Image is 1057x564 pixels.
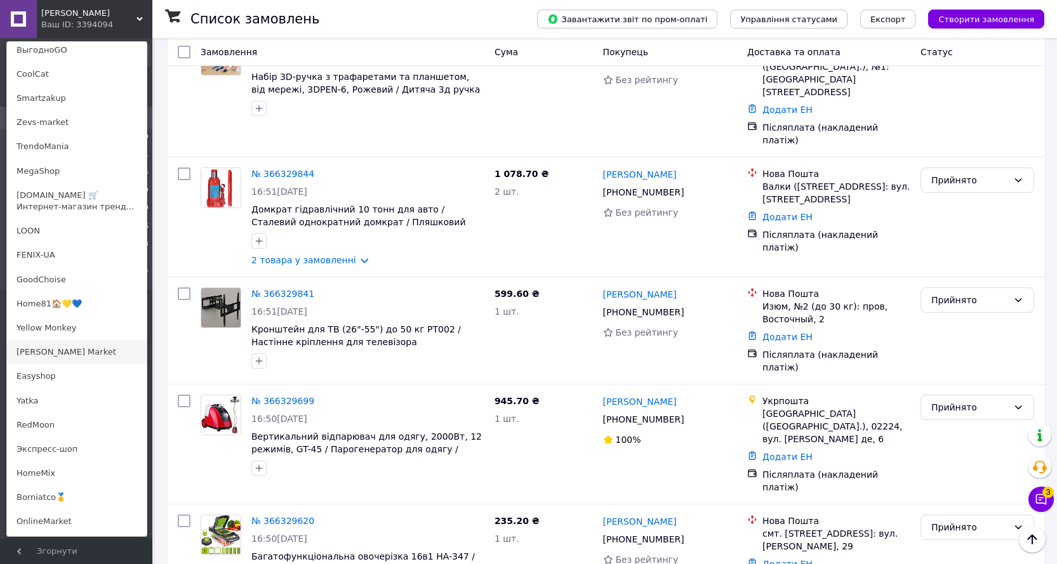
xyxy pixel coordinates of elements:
span: 16:50[DATE] [251,534,307,544]
div: [PHONE_NUMBER] [601,303,687,321]
span: 1 шт. [495,534,519,544]
span: 1 078.70 ₴ [495,169,549,179]
a: [PERSON_NAME] Market [7,340,147,364]
a: MegaShop [7,159,147,183]
span: 16:50[DATE] [251,414,307,424]
a: HomeMix [7,461,147,485]
span: 3 [1042,487,1054,498]
a: LOON [7,219,147,243]
div: [GEOGRAPHIC_DATA] ([GEOGRAPHIC_DATA].), 02224, вул. [PERSON_NAME] де, 6 [762,407,910,445]
a: [PERSON_NAME] [603,395,677,408]
a: Yellow Monkey [7,316,147,340]
a: Додати ЕН [762,452,813,462]
div: Післяплата (накладений платіж) [762,348,910,374]
a: ToyVo🌟 [7,534,147,558]
img: Фото товару [201,395,241,435]
button: Чат з покупцем3 [1028,487,1054,512]
div: Прийнято [931,400,1008,414]
a: [DOMAIN_NAME] 🛒 Интернет-магазин тренд... [7,183,147,219]
a: CoolCat [7,62,147,86]
a: Додати ЕН [762,332,813,342]
span: 945.70 ₴ [495,396,540,406]
a: OnlineMarket [7,509,147,534]
a: Набір 3D-ручка з трафаретами та планшетом, від мережі, 3DPEN-6, Рожевий / Дитяча 3д ручка / Набір... [251,72,480,107]
div: Післяплата (накладений платіж) [762,468,910,494]
span: 16:51[DATE] [251,306,307,317]
div: Ваш ID: 3394094 [41,19,95,30]
span: 2 шт. [495,187,519,197]
button: Завантажити звіт по пром-оплаті [537,10,717,29]
a: Домкрат гідравлічний 10 тонн для авто / Сталевий однократний домкрат / Пляшковий домкрат [251,204,466,240]
a: № 366329844 [251,169,314,179]
div: Валки ([STREET_ADDRESS]: вул. [STREET_ADDRESS] [762,180,910,206]
span: 599.60 ₴ [495,289,540,299]
a: Home81🏠💛💙 [7,292,147,316]
div: Изюм, №2 (до 30 кг): пров, Восточный, 2 [762,300,910,325]
a: № 366329620 [251,516,314,526]
a: Easyshop [7,364,147,388]
img: Фото товару [201,515,241,554]
span: Завантажити звіт по пром-оплаті [547,13,707,25]
a: Додати ЕН [762,105,813,115]
div: Прийнято [931,520,1008,534]
span: 1 шт. [495,306,519,317]
a: Кронштейн для ТВ (26"-55") до 50 кг PT002 / Настінне кріплення для телевізора [251,324,461,347]
a: GoodChoise [7,268,147,292]
span: Без рейтингу [616,327,679,338]
div: [PHONE_NUMBER] [601,530,687,548]
span: Замовлення [201,47,257,57]
a: RedMoon [7,413,147,437]
h1: Список замовлень [190,11,319,27]
img: Фото товару [201,168,241,207]
a: Вертикальний відпарювач для одягу, 2000Вт, 12 режимів, GT-45 / Парогенератор для одягу / Парова п... [251,431,482,467]
button: Наверх [1019,526,1046,553]
span: Створити замовлення [938,15,1034,24]
span: HUGO [41,8,136,19]
a: [PERSON_NAME] [603,288,677,301]
span: 1 шт. [495,414,519,424]
a: [PERSON_NAME] [603,168,677,181]
div: Нова Пошта [762,515,910,527]
div: Післяплата (накладений платіж) [762,121,910,147]
div: [PHONE_NUMBER] [601,183,687,201]
span: Без рейтингу [616,207,679,218]
a: 2 товара у замовленні [251,255,356,265]
a: Фото товару [201,395,241,435]
span: 100% [616,435,641,445]
span: Без рейтингу [616,75,679,85]
a: FENIX-UA [7,243,147,267]
span: Статус [921,47,953,57]
div: Чигирин ([GEOGRAPHIC_DATA].), №1: [GEOGRAPHIC_DATA][STREET_ADDRESS] [762,48,910,98]
a: Створити замовлення [915,13,1044,23]
a: TrendoMania [7,134,147,159]
span: Експорт [870,15,906,24]
span: Управління статусами [740,15,837,24]
button: Створити замовлення [928,10,1044,29]
button: Управління статусами [730,10,848,29]
button: Експорт [860,10,916,29]
a: № 366329841 [251,289,314,299]
div: Прийнято [931,293,1008,307]
a: Фото товару [201,515,241,555]
div: Післяплата (накладений платіж) [762,228,910,254]
div: Нова Пошта [762,167,910,180]
img: Фото товару [201,288,241,327]
span: Cума [495,47,518,57]
a: Экспресс-шоп [7,437,147,461]
a: Smartzakup [7,86,147,110]
a: [PERSON_NAME] [603,515,677,528]
div: Прийнято [931,173,1008,187]
a: Zevs-market [7,110,147,134]
a: Borniatco🥇 [7,485,147,509]
span: Покупець [603,47,648,57]
div: [PHONE_NUMBER] [601,410,687,428]
a: Додати ЕН [762,212,813,222]
a: ВыгодноGO [7,38,147,62]
div: смт. [STREET_ADDRESS]: вул. [PERSON_NAME], 29 [762,527,910,553]
span: 235.20 ₴ [495,516,540,526]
